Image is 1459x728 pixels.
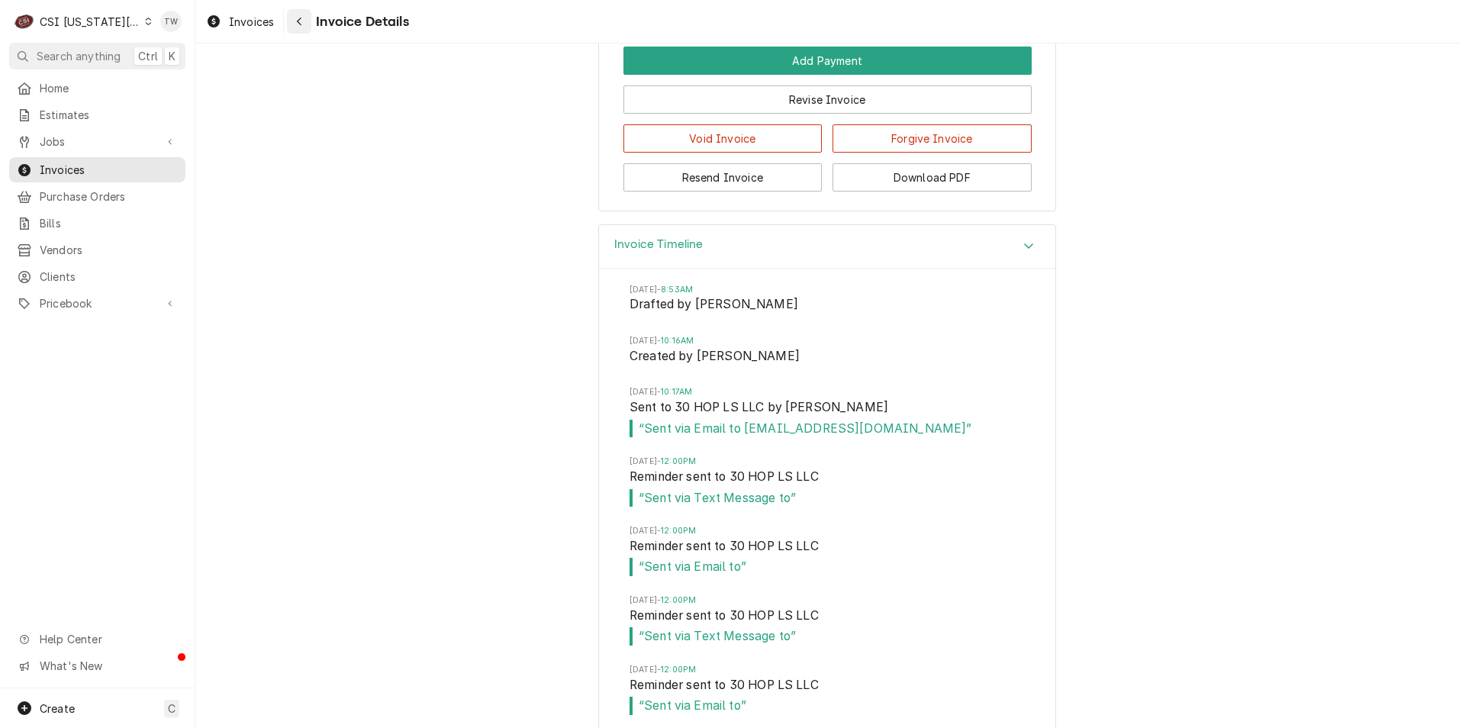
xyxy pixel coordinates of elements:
[160,11,182,32] div: TW
[14,11,35,32] div: CSI Kansas City's Avatar
[630,456,1025,525] li: Event
[40,215,178,231] span: Bills
[630,525,1025,594] li: Event
[9,184,185,209] a: Purchase Orders
[138,48,158,64] span: Ctrl
[630,386,1025,456] li: Event
[9,211,185,236] a: Bills
[40,107,178,123] span: Estimates
[630,456,1025,468] span: Timestamp
[40,269,178,285] span: Clients
[630,594,1025,664] li: Event
[287,9,311,34] button: Navigate back
[623,124,823,153] button: Void Invoice
[630,489,1025,507] span: Event Message
[200,9,280,34] a: Invoices
[623,114,1032,153] div: Button Group Row
[40,14,140,30] div: CSI [US_STATE][GEOGRAPHIC_DATA]
[623,153,1032,192] div: Button Group Row
[599,225,1055,269] div: Accordion Header
[630,284,1025,335] li: Event
[661,595,696,605] em: 12:00PM
[630,295,1025,317] span: Event String
[661,526,696,536] em: 12:00PM
[623,75,1032,114] div: Button Group Row
[661,285,693,295] em: 8:53AM
[9,291,185,316] a: Go to Pricebook
[630,525,1025,537] span: Timestamp
[599,225,1055,269] button: Accordion Details Expand Trigger
[614,237,704,252] h3: Invoice Timeline
[630,676,1025,697] span: Event String
[833,124,1032,153] button: Forgive Invoice
[14,11,35,32] div: C
[37,48,121,64] span: Search anything
[630,697,1025,715] span: Event Message
[630,335,1025,347] span: Timestamp
[40,658,176,674] span: What's New
[9,237,185,263] a: Vendors
[833,163,1032,192] button: Download PDF
[630,386,1025,398] span: Timestamp
[40,134,155,150] span: Jobs
[9,157,185,182] a: Invoices
[160,11,182,32] div: Tori Warrick's Avatar
[661,456,696,466] em: 12:00PM
[630,347,1025,369] span: Event String
[9,653,185,678] a: Go to What's New
[40,631,176,647] span: Help Center
[630,468,1025,489] span: Event String
[630,420,1025,438] span: Event Message
[630,558,1025,576] span: Event Message
[630,335,1025,386] li: Event
[40,242,178,258] span: Vendors
[623,85,1032,114] button: Revise Invoice
[168,701,176,717] span: C
[40,295,155,311] span: Pricebook
[311,11,408,32] span: Invoice Details
[9,76,185,101] a: Home
[630,537,1025,559] span: Event String
[9,129,185,154] a: Go to Jobs
[40,188,178,205] span: Purchase Orders
[630,627,1025,646] span: Event Message
[661,336,694,346] em: 10:16AM
[661,387,692,397] em: 10:17AM
[630,284,1025,296] span: Timestamp
[630,607,1025,628] span: Event String
[9,102,185,127] a: Estimates
[623,163,823,192] button: Resend Invoice
[630,398,1025,420] span: Event String
[9,264,185,289] a: Clients
[40,80,178,96] span: Home
[630,664,1025,676] span: Timestamp
[40,702,75,715] span: Create
[661,665,696,675] em: 12:00PM
[630,594,1025,607] span: Timestamp
[169,48,176,64] span: K
[623,47,1032,75] button: Add Payment
[9,43,185,69] button: Search anythingCtrlK
[623,47,1032,75] div: Button Group Row
[623,47,1032,192] div: Button Group
[9,627,185,652] a: Go to Help Center
[40,162,178,178] span: Invoices
[229,14,274,30] span: Invoices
